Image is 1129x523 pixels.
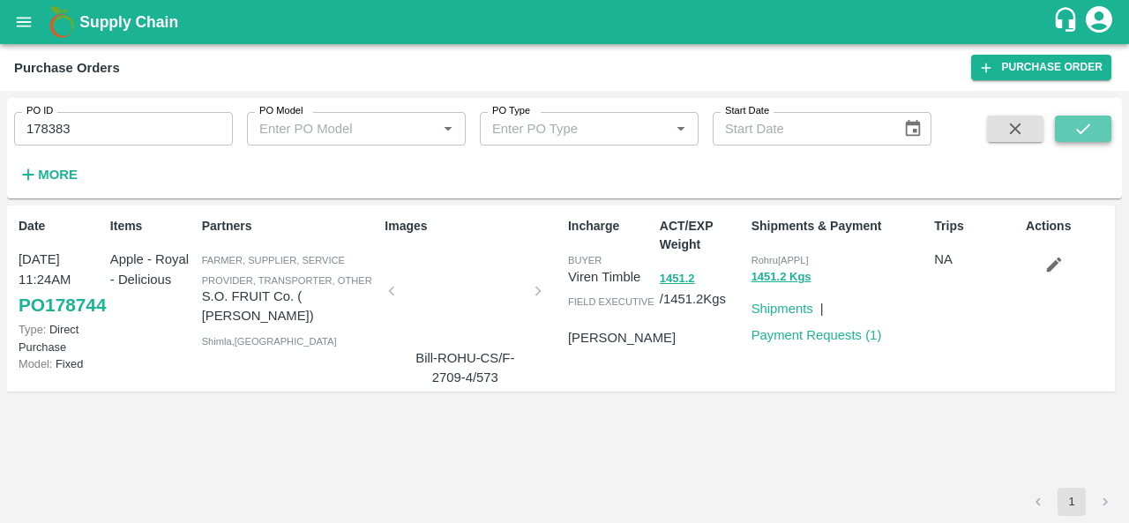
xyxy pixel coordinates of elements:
[19,357,52,370] span: Model:
[660,268,744,309] p: / 1451.2 Kgs
[568,255,602,265] span: buyer
[934,250,1019,269] p: NA
[751,267,811,288] button: 1451.2 Kgs
[19,250,103,289] p: [DATE] 11:24AM
[492,104,530,118] label: PO Type
[568,296,654,307] span: field executive
[252,117,408,140] input: Enter PO Model
[1052,6,1083,38] div: customer-support
[1083,4,1115,41] div: account of current user
[1026,217,1110,235] p: Actions
[202,255,372,285] span: Farmer, Supplier, Service Provider, Transporter, Other
[751,255,809,265] span: Rohru[APPL]
[896,112,930,146] button: Choose date
[110,250,195,289] p: Apple - Royal - Delicious
[14,112,233,146] input: Enter PO ID
[19,355,103,372] p: Fixed
[4,2,44,42] button: open drawer
[202,217,378,235] p: Partners
[14,56,120,79] div: Purchase Orders
[385,217,561,235] p: Images
[19,321,103,355] p: Direct Purchase
[1021,488,1122,516] nav: pagination navigation
[568,217,653,235] p: Incharge
[669,117,692,140] button: Open
[725,104,769,118] label: Start Date
[1058,488,1086,516] button: page 1
[751,217,928,235] p: Shipments & Payment
[44,4,79,40] img: logo
[934,217,1019,235] p: Trips
[660,269,695,289] button: 1451.2
[202,336,337,347] span: Shimla , [GEOGRAPHIC_DATA]
[19,217,103,235] p: Date
[110,217,195,235] p: Items
[437,117,460,140] button: Open
[713,112,889,146] input: Start Date
[38,168,78,182] strong: More
[79,13,178,31] b: Supply Chain
[14,160,82,190] button: More
[19,289,106,321] a: PO178744
[79,10,1052,34] a: Supply Chain
[660,217,744,254] p: ACT/EXP Weight
[751,302,813,316] a: Shipments
[26,104,53,118] label: PO ID
[971,55,1111,80] a: Purchase Order
[399,348,531,388] p: Bill-ROHU-CS/F-2709-4/573
[751,328,882,342] a: Payment Requests (1)
[19,323,46,336] span: Type:
[568,267,653,287] p: Viren Timble
[813,292,824,318] div: |
[202,287,378,326] p: S.O. FRUIT Co. ( [PERSON_NAME])
[259,104,303,118] label: PO Model
[568,328,676,347] p: [PERSON_NAME]
[485,117,641,140] input: Enter PO Type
